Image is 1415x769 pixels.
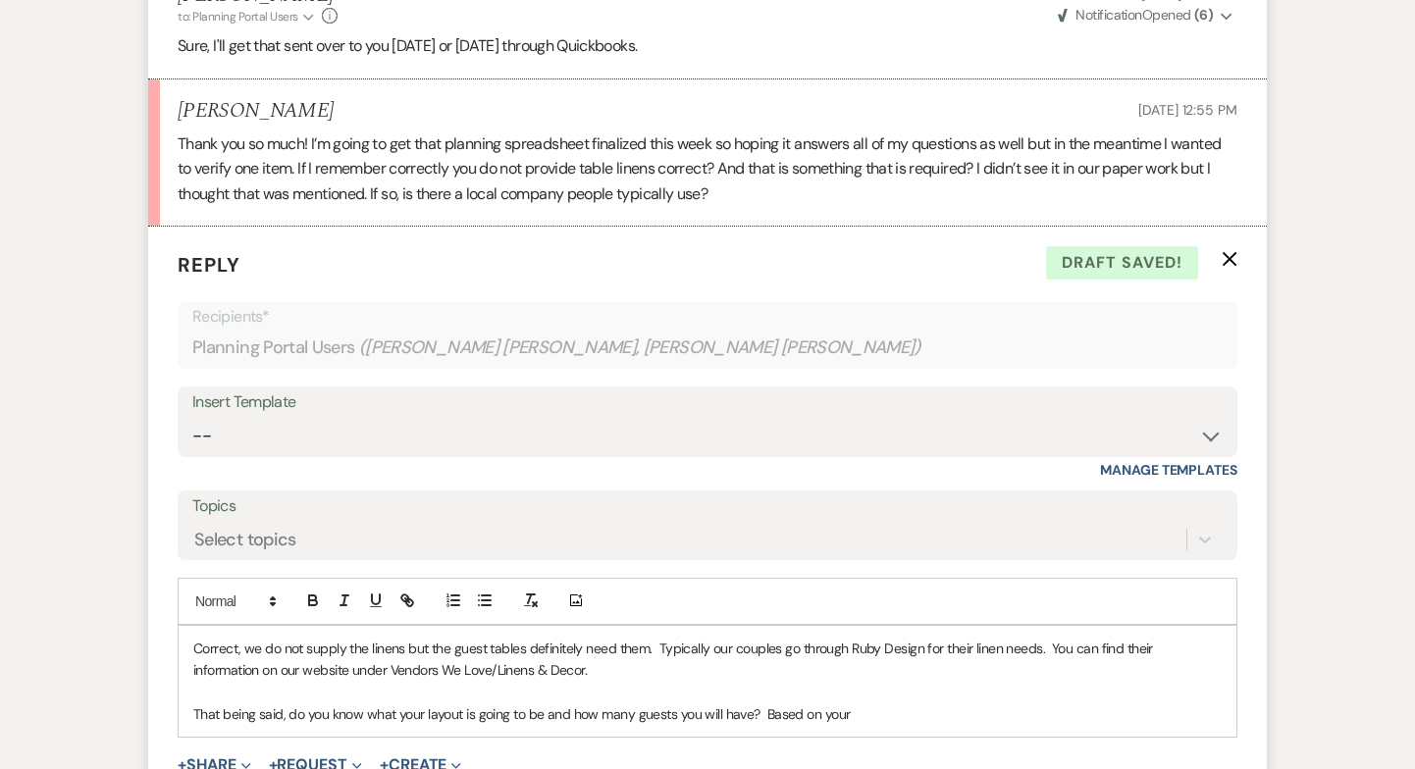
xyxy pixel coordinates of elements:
[178,99,334,124] h5: [PERSON_NAME]
[178,9,298,25] span: to: Planning Portal Users
[178,131,1237,207] p: Thank you so much! I’m going to get that planning spreadsheet finalized this week so hoping it an...
[192,388,1223,417] div: Insert Template
[1055,5,1237,26] button: NotificationOpened (6)
[1194,6,1213,24] strong: ( 6 )
[1075,6,1141,24] span: Notification
[194,526,296,552] div: Select topics
[193,703,1222,725] p: That being said, do you know what your layout is going to be and how many guests you will have? B...
[192,304,1223,330] p: Recipients*
[192,492,1223,521] label: Topics
[1058,6,1213,24] span: Opened
[178,252,240,278] span: Reply
[359,334,922,361] span: ( [PERSON_NAME] [PERSON_NAME], [PERSON_NAME] [PERSON_NAME] )
[178,33,1237,59] p: Sure, I'll get that sent over to you [DATE] or [DATE] through Quickbooks.
[1046,246,1198,280] span: Draft saved!
[193,638,1222,682] p: Correct, we do not supply the linens but the guest tables definitely need them. Typically our cou...
[1138,101,1237,119] span: [DATE] 12:55 PM
[192,329,1223,367] div: Planning Portal Users
[1100,461,1237,479] a: Manage Templates
[178,8,317,26] button: to: Planning Portal Users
